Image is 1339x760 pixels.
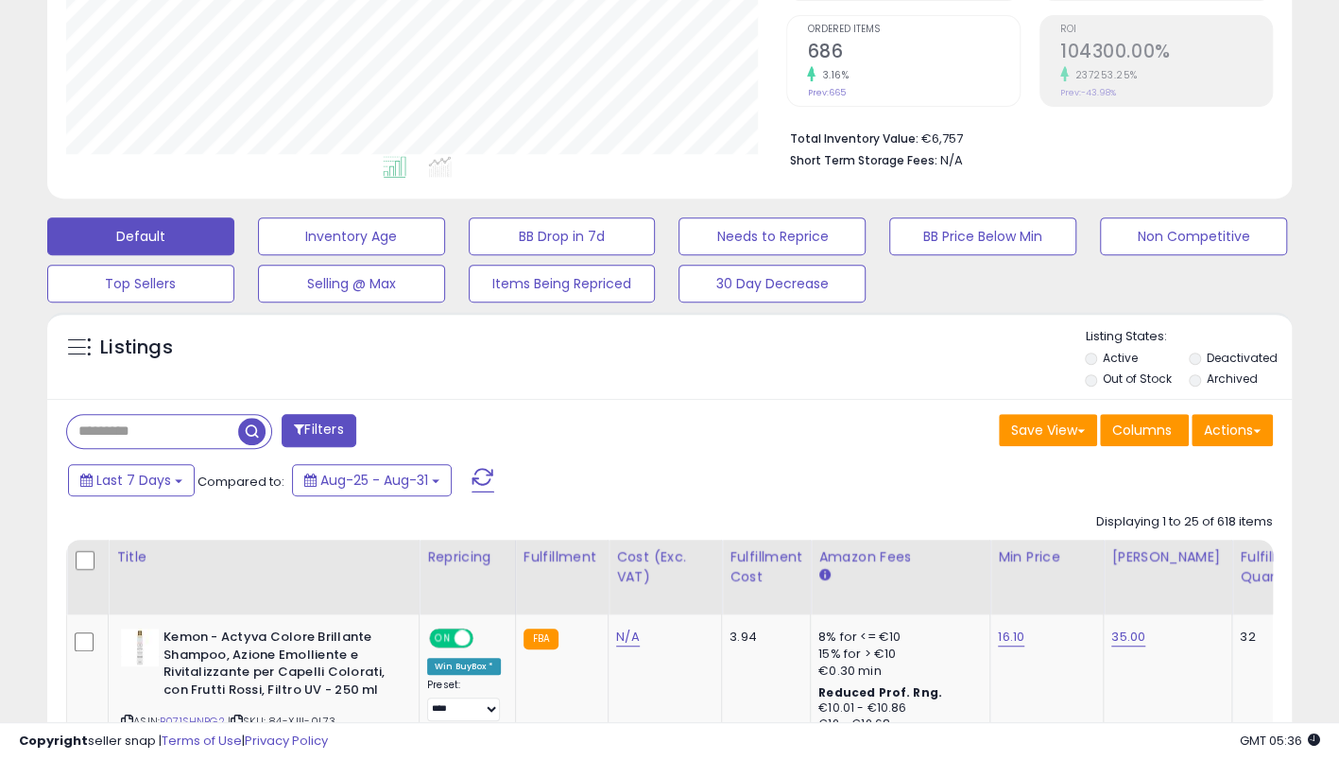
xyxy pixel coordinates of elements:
[258,217,445,255] button: Inventory Age
[1100,217,1287,255] button: Non Competitive
[1240,629,1298,646] div: 32
[471,630,501,647] span: OFF
[1207,371,1258,387] label: Archived
[245,732,328,750] a: Privacy Policy
[258,265,445,302] button: Selling @ Max
[1085,328,1292,346] p: Listing States:
[47,217,234,255] button: Default
[68,464,195,496] button: Last 7 Days
[162,732,242,750] a: Terms of Use
[678,217,866,255] button: Needs to Reprice
[1111,547,1224,567] div: [PERSON_NAME]
[818,629,975,646] div: 8% for <= €10
[1240,732,1320,750] span: 2025-09-8 05:36 GMT
[818,700,975,717] div: €10.01 - €10.86
[163,629,393,703] b: Kemon - Actyva Colore Brillante Shampoo, Azione Emolliente e Rivitalizzante per Capelli Colorati,...
[789,130,918,147] b: Total Inventory Value:
[730,547,802,587] div: Fulfillment Cost
[807,87,845,98] small: Prev: 665
[292,464,452,496] button: Aug-25 - Aug-31
[524,547,600,567] div: Fulfillment
[320,471,428,490] span: Aug-25 - Aug-31
[1112,421,1172,440] span: Columns
[1103,371,1172,387] label: Out of Stock
[998,547,1095,567] div: Min Price
[1192,414,1273,446] button: Actions
[616,547,713,587] div: Cost (Exc. VAT)
[116,547,411,567] div: Title
[469,217,656,255] button: BB Drop in 7d
[818,547,982,567] div: Amazon Fees
[1096,513,1273,531] div: Displaying 1 to 25 of 618 items
[1060,87,1116,98] small: Prev: -43.98%
[678,265,866,302] button: 30 Day Decrease
[1100,414,1189,446] button: Columns
[282,414,355,447] button: Filters
[616,628,639,647] a: N/A
[889,217,1076,255] button: BB Price Below Min
[197,473,284,491] span: Compared to:
[19,732,88,750] strong: Copyright
[427,547,507,567] div: Repricing
[999,414,1097,446] button: Save View
[815,68,849,82] small: 3.16%
[469,265,656,302] button: Items Being Repriced
[19,733,328,751] div: seller snap | |
[818,646,975,663] div: 15% for > €10
[998,628,1024,647] a: 16.10
[807,25,1019,35] span: Ordered Items
[1069,68,1138,82] small: 237253.25%
[818,684,942,700] b: Reduced Prof. Rng.
[47,265,234,302] button: Top Sellers
[789,126,1259,148] li: €6,757
[524,629,558,649] small: FBA
[96,471,171,490] span: Last 7 Days
[121,629,159,666] img: 31FunsFhNEL._SL40_.jpg
[730,629,796,646] div: 3.94
[1060,41,1272,66] h2: 104300.00%
[818,663,975,680] div: €0.30 min
[789,152,936,168] b: Short Term Storage Fees:
[818,567,830,584] small: Amazon Fees.
[431,630,455,647] span: ON
[1060,25,1272,35] span: ROI
[1207,350,1278,366] label: Deactivated
[427,658,501,675] div: Win BuyBox *
[427,679,501,721] div: Preset:
[1240,547,1305,587] div: Fulfillable Quantity
[939,151,962,169] span: N/A
[1103,350,1138,366] label: Active
[100,335,173,361] h5: Listings
[1111,628,1145,647] a: 35.00
[807,41,1019,66] h2: 686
